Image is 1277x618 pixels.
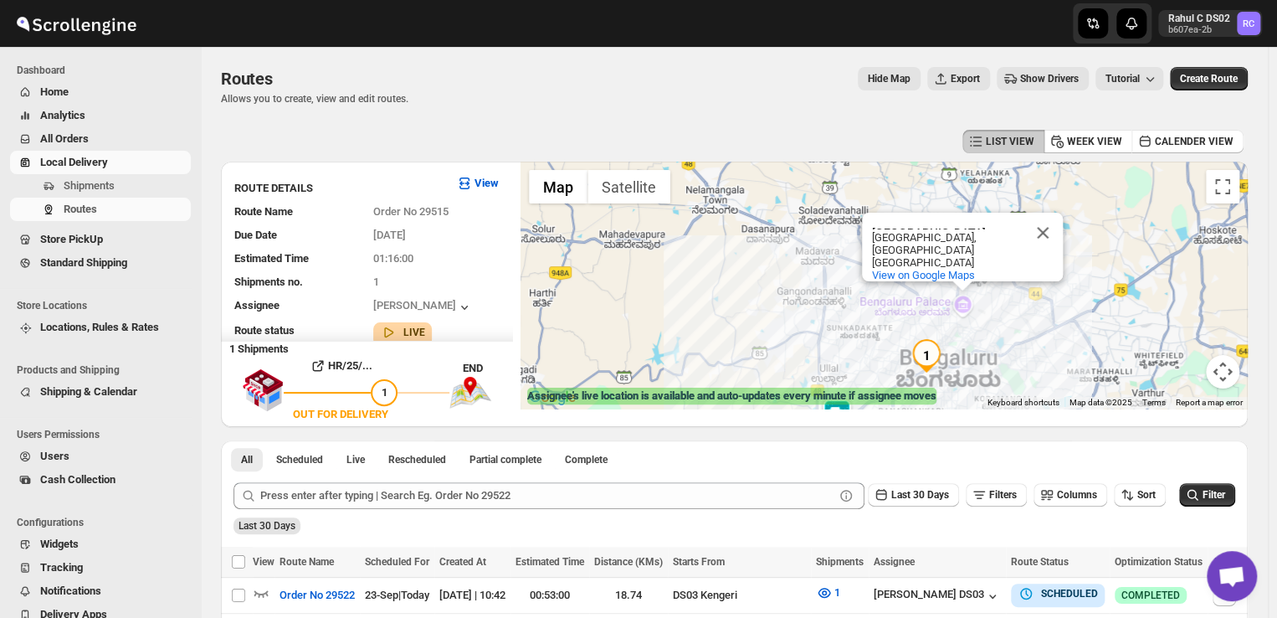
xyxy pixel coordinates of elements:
span: Sort [1137,489,1156,501]
button: Map action label [858,67,921,90]
b: HR/25/... [328,359,372,372]
label: Assignee's live location is available and auto-updates every minute if assignee moves [527,388,936,404]
button: Export [927,67,990,90]
button: Shipments [10,174,191,198]
span: Map data ©2025 [1069,398,1132,407]
button: Filters [966,483,1027,507]
span: Order No 29515 [373,205,449,218]
span: Notifications [40,585,101,597]
button: LIST VIEW [962,130,1044,153]
p: b607ea-2b [1168,25,1230,35]
span: 23-Sep | Today [365,589,429,601]
span: Filters [989,489,1017,501]
button: Home [10,80,191,104]
span: Routes [64,203,97,215]
button: Show satellite imagery [587,170,670,203]
span: View on Google Maps [872,269,975,281]
span: 1 [382,386,387,399]
p: Allows you to create, view and edit routes. [221,92,408,106]
text: RC [1243,18,1254,29]
button: Filter [1179,483,1235,507]
div: [GEOGRAPHIC_DATA], [GEOGRAPHIC_DATA] [872,231,1023,256]
span: Dashboard [17,64,192,77]
span: Last 30 Days [238,520,295,532]
span: [DATE] [373,229,406,241]
span: Home [40,85,69,98]
button: Tutorial [1095,67,1163,90]
span: Action [1213,556,1242,568]
div: [GEOGRAPHIC_DATA] [872,256,1023,269]
span: LIST VIEW [986,135,1034,148]
button: All routes [231,448,263,471]
span: Route status [234,324,295,337]
span: Create Route [1180,72,1238,85]
button: Keyboard shortcuts [987,397,1059,409]
div: Open chat [1207,551,1257,601]
button: WEEK VIEW [1044,130,1132,153]
span: Store Locations [17,299,192,312]
a: Open this area in Google Maps (opens a new window) [525,387,580,409]
button: Users [10,445,191,468]
button: Columns [1033,483,1107,507]
b: 1 Shipments [221,334,289,355]
b: SCHEDULED [1041,588,1098,600]
button: Toggle fullscreen view [1206,170,1239,203]
button: CALENDER VIEW [1131,130,1244,153]
button: Analytics [10,104,191,127]
button: Show Drivers [997,67,1089,90]
span: Order No 29522 [280,587,355,604]
span: Users Permissions [17,428,192,441]
button: All Orders [10,127,191,151]
span: Assignee [234,299,280,312]
span: Live [346,453,365,466]
div: 18.74 [594,587,663,604]
span: Users [40,450,69,462]
div: Bengaluru Palace [862,213,1063,281]
div: [PERSON_NAME] [373,299,473,316]
span: Routes [221,69,273,89]
button: Tracking [10,556,191,579]
div: [GEOGRAPHIC_DATA] [872,227,1023,239]
span: Analytics [40,109,85,121]
button: User menu [1158,10,1262,37]
span: Tracking [40,561,83,574]
span: Cash Collection [40,473,115,486]
span: Export [951,72,980,85]
span: Due Date [234,229,277,241]
span: COMPLETED [1121,589,1180,602]
span: Rescheduled [388,453,446,466]
img: Google [525,387,580,409]
button: Widgets [10,533,191,556]
span: Route Name [280,556,334,568]
button: View [446,170,509,197]
span: Optimization Status [1115,556,1203,568]
span: Rahul C DS02 [1237,12,1260,35]
button: 1 [806,579,850,606]
button: Map camera controls [1206,355,1239,389]
span: Last 30 Days [891,489,949,501]
span: Assignee [874,556,915,568]
span: Hide Map [868,72,910,85]
a: Terms (opens in new tab) [1142,398,1166,407]
span: View [253,556,274,568]
span: 1 [834,586,840,599]
button: Sort [1114,483,1166,507]
span: Route Status [1011,556,1069,568]
h3: ROUTE DETAILS [234,180,443,197]
div: END [463,360,512,377]
img: ScrollEngine [13,3,139,44]
span: Products and Shipping [17,363,192,377]
span: Starts From [673,556,725,568]
span: Shipments [816,556,864,568]
div: 00:53:00 [515,587,584,604]
span: Columns [1057,489,1097,501]
button: Cash Collection [10,468,191,492]
span: Distance (KMs) [594,556,663,568]
button: Shipping & Calendar [10,380,191,404]
span: Shipping & Calendar [40,385,137,398]
button: Notifications [10,579,191,603]
button: Show street map [529,170,587,203]
span: CALENDER VIEW [1155,135,1233,148]
button: Close [1023,213,1063,253]
div: DS03 Kengeri [673,587,806,604]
